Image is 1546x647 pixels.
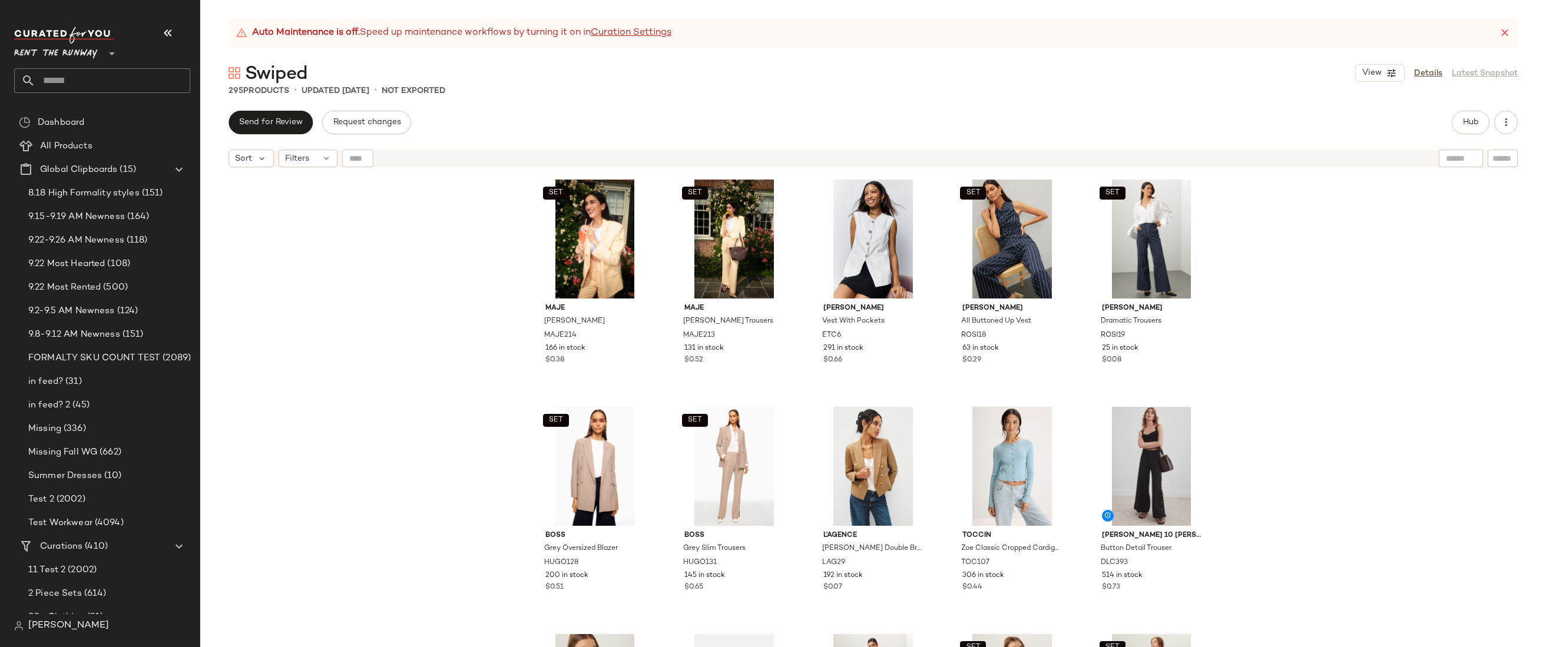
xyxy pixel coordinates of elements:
img: HUGO128.jpg [536,407,654,526]
span: $0.44 [962,582,982,593]
span: ROSI18 [961,330,986,341]
span: [PERSON_NAME] 10 [PERSON_NAME] x RTR [1102,530,1201,541]
button: SET [543,414,569,427]
span: Grey Slim Trousers [683,543,746,554]
a: Details [1414,67,1442,79]
span: in feed? [28,375,63,389]
span: [PERSON_NAME] [962,303,1062,314]
button: Send for Review [229,111,313,134]
span: LAG29 [822,558,845,568]
span: View [1362,68,1382,78]
span: Send for Review [239,118,303,127]
span: Grey Oversized Blazer [544,543,618,554]
div: Products [229,85,289,97]
span: (164) [125,210,150,224]
span: Global Clipboards [40,163,117,177]
span: Test Workwear [28,516,92,530]
span: 295 [229,87,243,95]
span: 145 in stock [684,570,725,581]
strong: Auto Maintenance is off. [252,26,360,40]
span: [PERSON_NAME] [28,619,109,633]
span: (2002) [65,563,97,577]
span: $0.73 [1102,582,1120,593]
span: 200 in stock [545,570,588,581]
span: TOC107 [961,558,989,568]
span: Swiped [245,62,307,86]
span: $0.07 [823,582,842,593]
span: 306 in stock [962,570,1004,581]
span: 11 Test 2 [28,563,65,577]
span: [PERSON_NAME] Double Breasted Crop Blazer [822,543,922,554]
img: ETC6.jpg [814,180,932,298]
span: Maje [684,303,784,314]
span: $0.38 [545,355,564,366]
span: (124) [115,304,138,318]
span: [PERSON_NAME] [1102,303,1201,314]
span: 2 Piece Sets [28,587,82,600]
span: (45) [70,399,90,412]
span: SET [548,189,563,197]
span: SET [1105,189,1120,197]
span: Request changes [332,118,400,127]
p: Not Exported [382,85,445,97]
span: (2002) [54,493,85,506]
span: All Buttoned Up Vest [961,316,1031,327]
span: • [294,84,297,98]
span: Curations [40,540,82,553]
span: SET [687,416,702,424]
span: • [374,84,377,98]
span: Sort [235,152,252,165]
span: Summer Dresses [28,469,102,483]
span: 291 in stock [823,343,863,354]
span: Button Detail Trouser [1101,543,1171,554]
span: (151) [120,328,144,341]
span: (31) [63,375,82,389]
img: MAJE214.jpg [536,180,654,298]
span: 9.22-9.26 AM Newness [28,234,124,247]
button: Request changes [322,111,410,134]
span: $0.66 [823,355,842,366]
span: Test 2 [28,493,54,506]
span: Rent the Runway [14,40,98,61]
span: (10) [102,469,122,483]
span: (151) [140,187,163,200]
span: [PERSON_NAME] [544,316,605,327]
span: (410) [82,540,108,553]
a: Curation Settings [591,26,671,40]
img: svg%3e [229,67,240,79]
button: SET [960,187,986,200]
span: $0.08 [1102,355,1121,366]
span: 9.2-9.5 AM Newness [28,304,115,318]
span: 9.15-9.19 AM Newness [28,210,125,224]
img: MAJE213.jpg [675,180,793,298]
span: Zoe Classic Cropped Cardigan [961,543,1061,554]
span: (500) [101,281,128,294]
span: (614) [82,587,107,600]
img: HUGO131.jpg [675,407,793,526]
span: Missing [28,422,61,436]
span: (336) [61,422,86,436]
span: Hub [1462,118,1479,127]
span: (662) [97,446,121,459]
button: SET [682,187,708,200]
img: TOC107.jpg [953,407,1071,526]
button: Hub [1452,111,1489,134]
span: 514 in stock [1102,570,1143,581]
span: ETC6 [822,330,841,341]
span: $0.65 [684,582,703,593]
button: SET [543,187,569,200]
button: SET [682,414,708,427]
span: 63 in stock [962,343,999,354]
img: cfy_white_logo.C9jOOHJF.svg [14,27,114,44]
span: Dashboard [38,116,84,130]
span: HUGO131 [683,558,717,568]
button: View [1355,64,1405,82]
span: [PERSON_NAME] [823,303,923,314]
span: MAJE214 [544,330,577,341]
span: Dramatic Trousers [1101,316,1161,327]
span: 166 in stock [545,343,585,354]
span: in feed? 2 [28,399,70,412]
span: Maje [545,303,645,314]
span: $0.29 [962,355,981,366]
span: 9.8-9.12 AM Newness [28,328,120,341]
